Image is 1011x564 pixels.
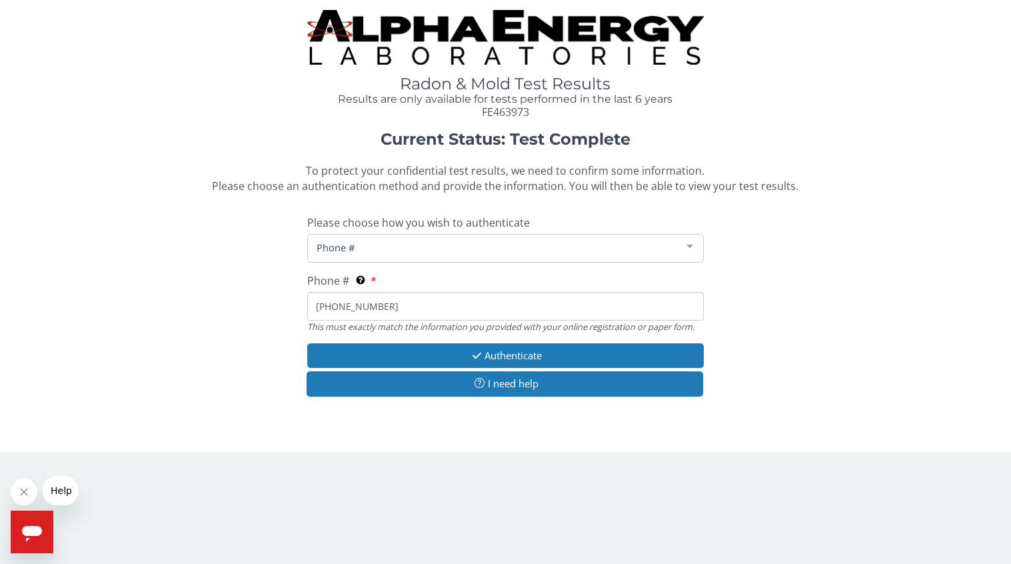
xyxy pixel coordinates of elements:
iframe: Button to launch messaging window [11,511,53,553]
img: TightCrop.jpg [307,10,704,65]
span: Phone # [307,273,349,288]
iframe: Message from company [43,476,78,505]
iframe: Close message [11,479,37,505]
span: FE463973 [482,105,529,119]
span: Phone # [313,240,676,255]
strong: Current Status: Test Complete [381,129,630,149]
h4: Results are only available for tests performed in the last 6 years [307,93,704,105]
button: I need help [307,371,703,396]
h1: Radon & Mold Test Results [307,75,704,93]
div: This must exactly match the information you provided with your online registration or paper form. [307,321,704,333]
span: To protect your confidential test results, we need to confirm some information. Please choose an ... [212,163,798,193]
span: Please choose how you wish to authenticate [307,215,530,230]
button: Authenticate [307,343,704,368]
